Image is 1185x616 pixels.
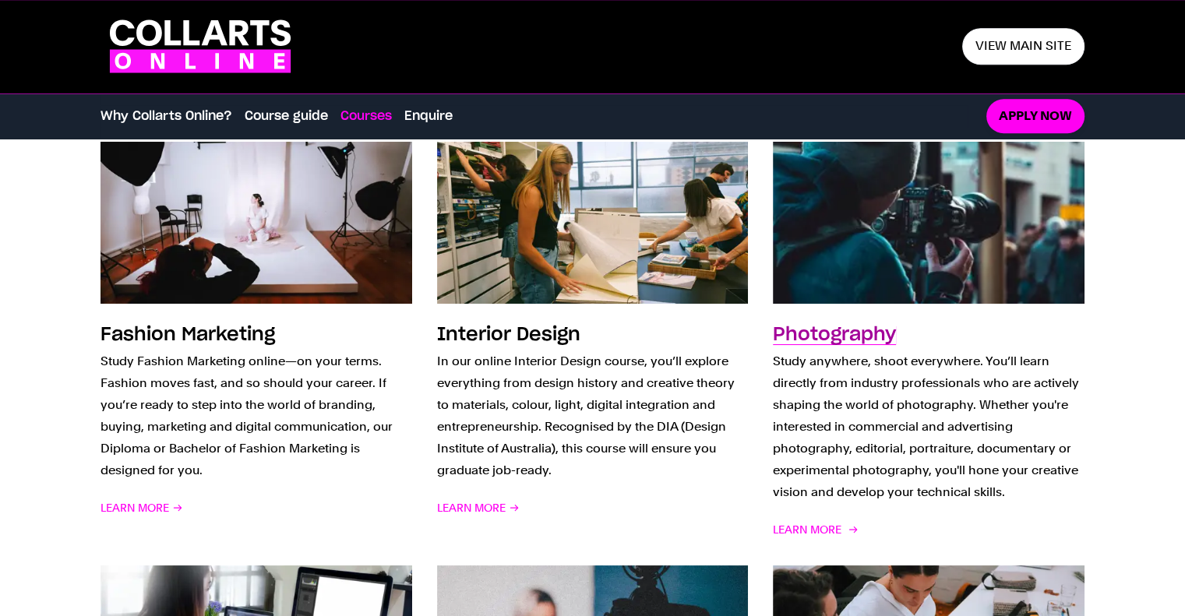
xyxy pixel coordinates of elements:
[340,107,392,125] a: Courses
[101,326,275,344] h3: Fashion Marketing
[773,326,896,344] h3: Photography
[773,519,855,540] span: Learn More
[437,326,580,344] h3: Interior Design
[773,142,1084,540] a: Photography Study anywhere, shoot everywhere. You’ll learn directly from industry professionals w...
[101,350,411,481] p: Study Fashion Marketing online—on your terms. Fashion moves fast, and so should your career. If y...
[101,142,411,540] a: Fashion Marketing Study Fashion Marketing online—on your terms. Fashion moves fast, and so should...
[986,99,1084,134] a: Apply now
[773,350,1084,503] p: Study anywhere, shoot everywhere. You’ll learn directly from industry professionals who are activ...
[437,350,748,481] p: In our online Interior Design course, you’ll explore everything from design history and creative ...
[404,107,453,125] a: Enquire
[101,497,183,519] span: Learn More
[437,142,748,540] a: Interior Design In our online Interior Design course, you’ll explore everything from design histo...
[437,497,520,519] span: Learn More
[962,28,1084,65] a: View main site
[245,107,328,125] a: Course guide
[101,107,232,125] a: Why Collarts Online?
